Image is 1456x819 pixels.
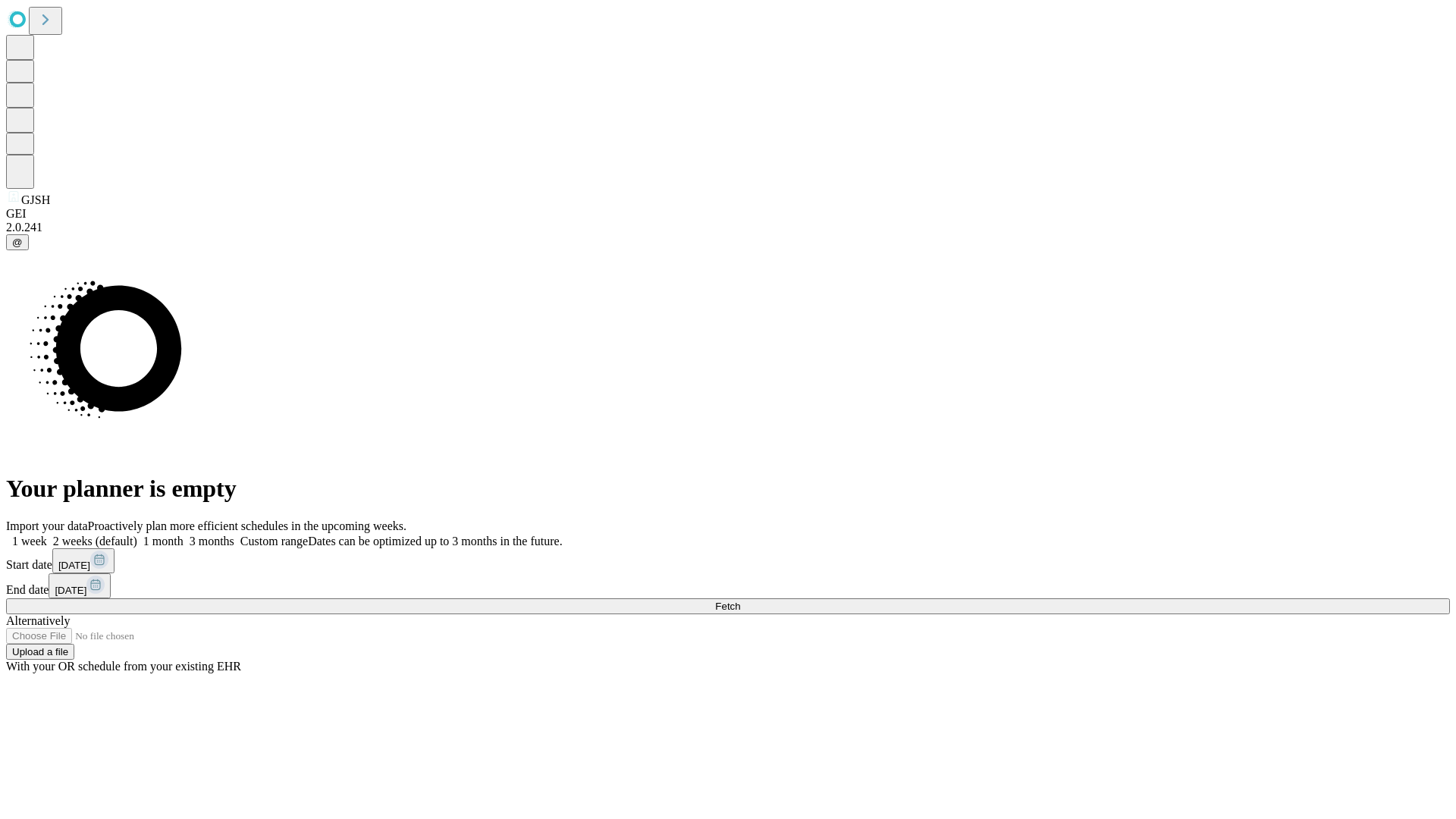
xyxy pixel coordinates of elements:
span: Alternatively [6,614,70,627]
span: Fetch [715,601,740,612]
span: 3 months [190,535,234,548]
span: 2 weeks (default) [53,535,137,548]
button: [DATE] [52,548,115,573]
div: 2.0.241 [6,221,1450,234]
span: 1 week [12,535,47,548]
div: Start date [6,548,1450,573]
button: Upload a file [6,644,74,660]
button: Fetch [6,598,1450,614]
div: GEI [6,207,1450,221]
span: Custom range [240,535,308,548]
span: With your OR schedule from your existing EHR [6,660,241,673]
span: [DATE] [58,560,90,571]
span: @ [12,237,23,248]
span: GJSH [21,193,50,206]
span: [DATE] [55,585,86,596]
span: Dates can be optimized up to 3 months in the future. [308,535,562,548]
button: [DATE] [49,573,111,598]
h1: Your planner is empty [6,475,1450,503]
div: End date [6,573,1450,598]
span: Proactively plan more efficient schedules in the upcoming weeks. [88,519,406,532]
span: Import your data [6,519,88,532]
button: @ [6,234,29,250]
span: 1 month [143,535,184,548]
